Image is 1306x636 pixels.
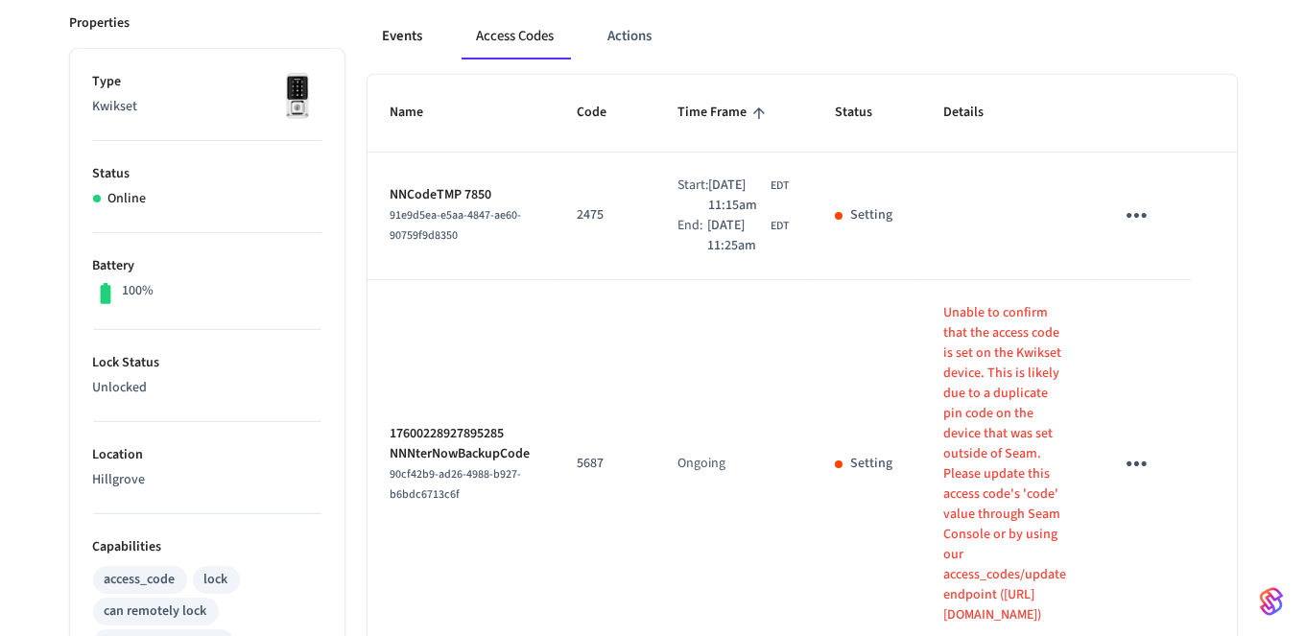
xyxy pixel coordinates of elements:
[93,378,321,398] p: Unlocked
[1260,586,1283,617] img: SeamLogoGradient.69752ec5.svg
[850,454,892,474] p: Setting
[93,97,321,117] p: Kwikset
[368,13,439,59] button: Events
[93,445,321,465] p: Location
[771,218,789,235] span: EDT
[677,98,772,128] span: Time Frame
[708,176,789,216] div: America/New_York
[70,13,131,34] p: Properties
[771,177,789,195] span: EDT
[835,98,897,128] span: Status
[368,13,1237,59] div: ant example
[707,216,767,256] span: [DATE] 11:25am
[93,72,321,92] p: Type
[108,189,147,209] p: Online
[204,570,228,590] div: lock
[391,207,522,244] span: 91e9d5ea-e5aa-4847-ae60-90759f9d8350
[943,98,1009,128] span: Details
[850,205,892,225] p: Setting
[677,176,708,216] div: Start:
[943,303,1068,625] p: Unable to confirm that the access code is set on the Kwikset device. This is likely due to a dupl...
[273,72,321,120] img: Kwikset Halo Touchscreen Wifi Enabled Smart Lock, Polished Chrome, Front
[93,256,321,276] p: Battery
[93,164,321,184] p: Status
[93,537,321,557] p: Capabilities
[391,466,522,503] span: 90cf42b9-ad26-4988-b927-b6bdc6713c6f
[707,216,789,256] div: America/New_York
[708,176,767,216] span: [DATE] 11:15am
[462,13,570,59] button: Access Codes
[391,424,532,464] p: 17600228927895285 NNNterNowBackupCode
[122,281,154,301] p: 100%
[391,185,532,205] p: NNCodeTMP 7850
[677,216,707,256] div: End:
[577,98,631,128] span: Code
[391,98,449,128] span: Name
[93,353,321,373] p: Lock Status
[577,205,631,225] p: 2475
[593,13,668,59] button: Actions
[105,601,207,622] div: can remotely lock
[577,454,631,474] p: 5687
[105,570,176,590] div: access_code
[93,470,321,490] p: Hillgrove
